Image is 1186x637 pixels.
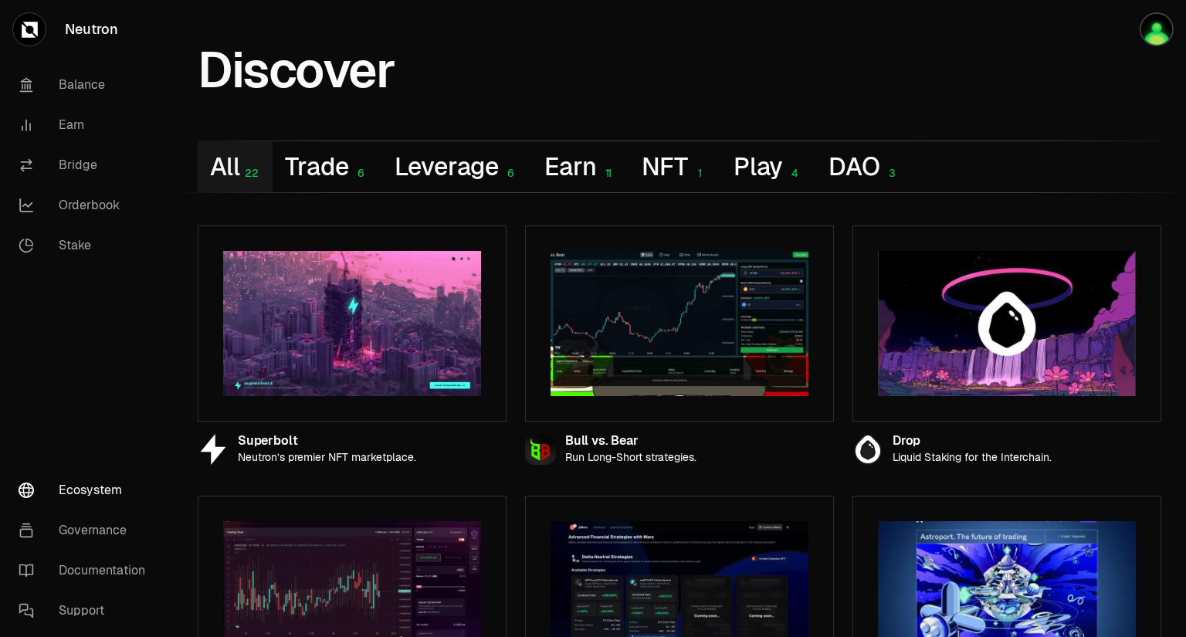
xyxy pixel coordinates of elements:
[6,551,167,591] a: Documentation
[349,167,370,180] div: 6
[893,435,1052,448] div: Drop
[6,225,167,266] a: Stake
[565,435,696,448] div: Bull vs. Bear
[6,145,167,185] a: Bridge
[551,251,808,396] img: Bull vs. Bear preview image
[238,435,416,448] div: Superbolt
[6,591,167,631] a: Support
[238,451,416,464] p: Neutron’s premier NFT marketplace.
[6,510,167,551] a: Governance
[893,451,1052,464] p: Liquid Staking for the Interchain.
[688,167,709,180] div: 1
[532,141,629,192] button: Earn
[816,141,913,192] button: DAO
[6,105,167,145] a: Earn
[878,251,1136,396] img: Drop preview image
[382,141,533,192] button: Leverage
[273,141,381,192] button: Trade
[6,185,167,225] a: Orderbook
[721,141,816,192] button: Play
[239,167,260,180] div: 22
[6,470,167,510] a: Ecosystem
[880,167,901,180] div: 3
[783,167,804,180] div: 4
[565,451,696,464] p: Run Long-Short strategies.
[629,141,720,192] button: NFT
[6,65,167,105] a: Balance
[499,167,520,180] div: 6
[198,141,273,192] button: All
[596,167,617,180] div: 11
[198,49,395,91] h1: Discover
[1140,12,1174,46] img: TNT4
[223,251,481,396] img: Superbolt preview image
